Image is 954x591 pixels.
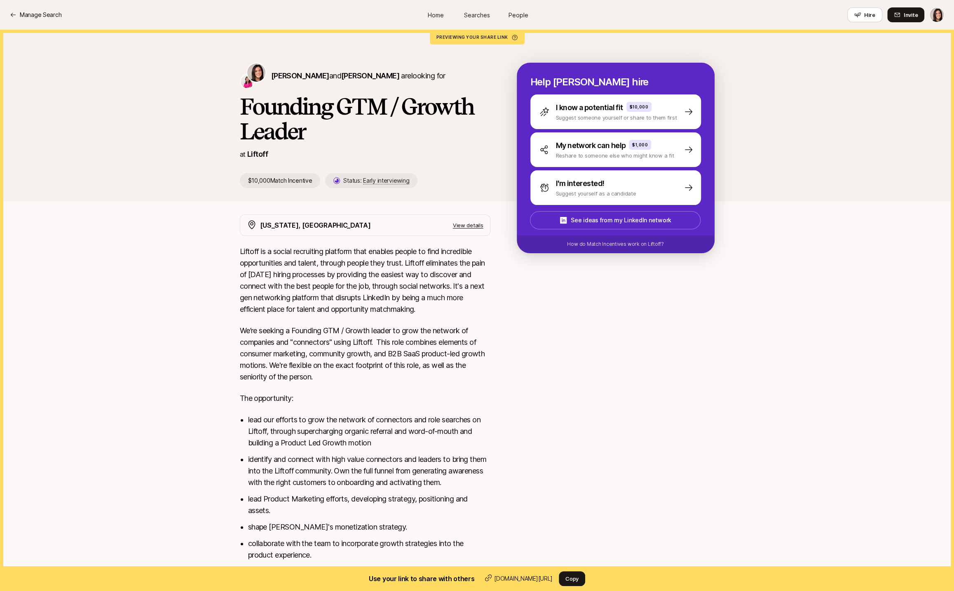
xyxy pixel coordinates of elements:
img: Emma Frane [241,75,254,88]
p: are looking for [271,70,445,82]
p: $10,000 [630,104,649,110]
p: [DOMAIN_NAME][URL] [494,574,552,584]
p: View details [453,221,483,229]
p: My network can help [556,140,626,151]
img: Eleanor Morgan [247,64,265,82]
p: Status: [343,176,409,186]
a: Liftoff [247,150,268,158]
span: [PERSON_NAME] [341,71,399,80]
button: Invite [887,7,924,22]
li: identify and connect with high value connectors and leaders to bring them into the Liftoff commun... [248,454,490,488]
span: People [509,11,528,19]
p: The opportunity: [240,393,490,404]
p: We’re seeking a Founding GTM / Growth leader to grow the network of companies and "connectors" us... [240,325,490,383]
a: People [498,7,539,23]
h1: Founding GTM / Growth Leader [240,94,490,144]
span: Hire [864,11,875,19]
li: shape [PERSON_NAME]'s monetization strategy. [248,521,490,533]
span: Invite [904,11,918,19]
button: Copy [559,571,585,586]
p: Reshare to someone else who might know a fit [556,151,674,160]
button: Eleanor Morgan [929,7,944,22]
span: and [329,71,399,80]
button: See ideas from my LinkedIn network [530,211,701,229]
h2: Use your link to share with others [369,573,474,584]
p: $1,000 [632,141,648,148]
span: [PERSON_NAME] [271,71,329,80]
p: I'm interested! [556,178,605,189]
li: lead Product Marketing efforts, developing strategy, positioning and assets. [248,493,490,516]
p: Suggest yourself as a candidate [556,189,636,198]
span: Home [428,11,444,19]
button: Hire [847,7,882,22]
p: Liftoff is a social recruiting platform that enables people to find incredible opportunities and ... [240,246,490,315]
p: Previewing your share link [436,35,518,40]
li: lead our efforts to grow the network of connectors and role searches on Liftoff, through supercha... [248,414,490,449]
p: I know a potential fit [556,102,623,113]
span: Searches [464,11,490,19]
img: Eleanor Morgan [930,8,944,22]
p: $10,000 Match Incentive [240,173,321,188]
p: See ideas from my LinkedIn network [571,215,671,225]
p: Help [PERSON_NAME] hire [530,76,701,88]
li: collaborate with the team to incorporate growth strategies into the product experience. [248,538,490,561]
p: [US_STATE], [GEOGRAPHIC_DATA] [260,220,371,231]
a: Searches [457,7,498,23]
p: at [240,149,246,160]
a: Home [415,7,457,23]
p: Manage Search [20,10,61,20]
span: Early interviewing [363,177,409,184]
p: Suggest someone yourself or share to them first [556,113,677,122]
p: How do Match Incentives work on Liftoff? [567,240,663,248]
